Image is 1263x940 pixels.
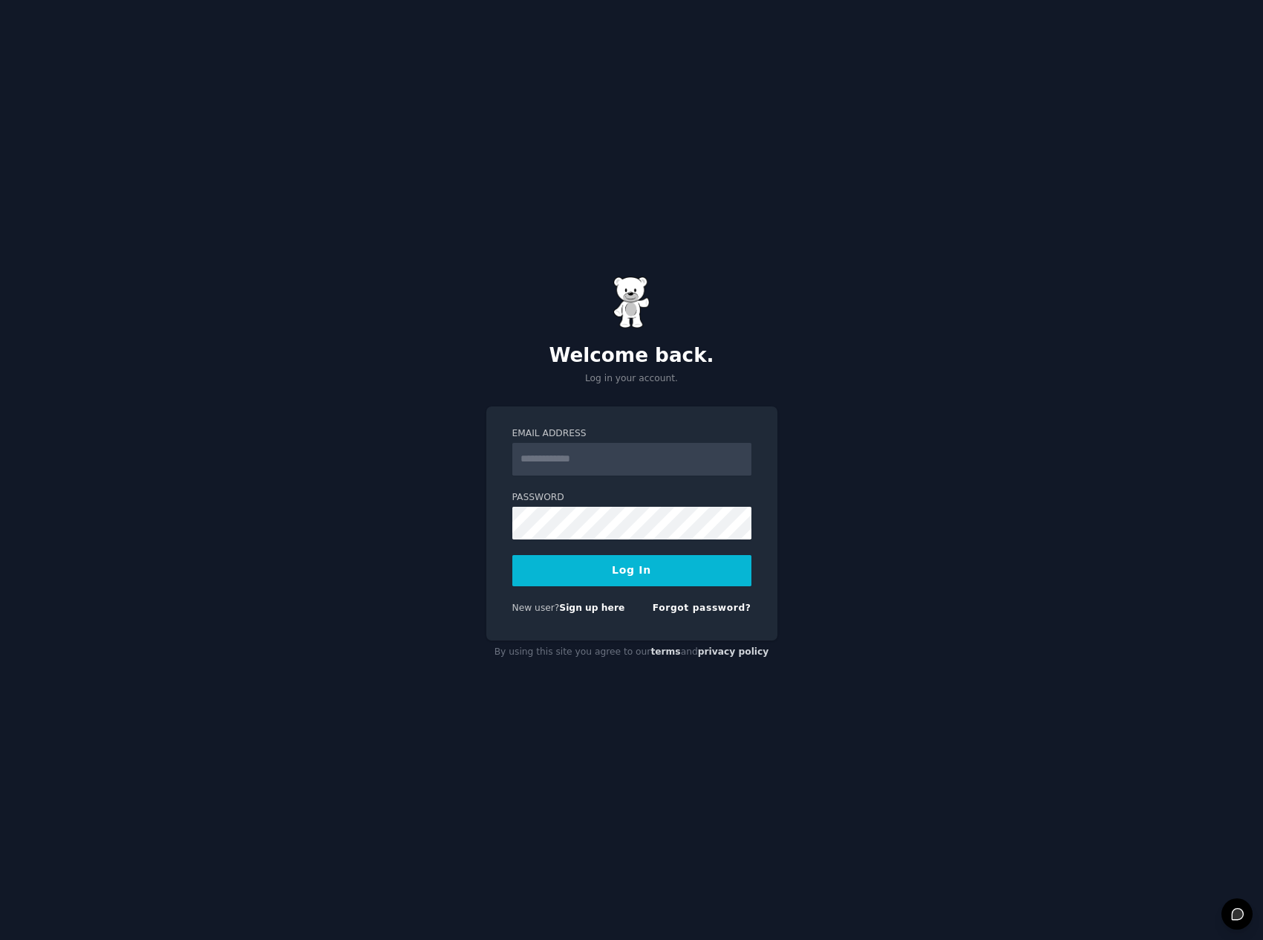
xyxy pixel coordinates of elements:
[650,646,680,657] a: terms
[486,641,777,664] div: By using this site you agree to our and
[613,276,650,328] img: Gummy Bear
[512,491,751,505] label: Password
[512,603,560,613] span: New user?
[486,372,777,386] p: Log in your account.
[486,344,777,368] h2: Welcome back.
[512,555,751,586] button: Log In
[698,646,769,657] a: privacy policy
[512,427,751,441] label: Email Address
[653,603,751,613] a: Forgot password?
[559,603,624,613] a: Sign up here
